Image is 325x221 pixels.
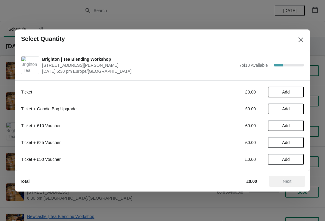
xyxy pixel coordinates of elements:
[42,56,236,62] span: Brighton | Tea Blending Workshop
[21,57,39,74] img: Brighton | Tea Blending Workshop | 41 Gardner Street, Brighton BN1 1UN | September 5 | 6:30 pm Eu...
[239,63,268,68] span: 7 of 10 Available
[200,156,256,162] div: £0.00
[21,106,188,112] div: Ticket + Goodie Bag Upgrade
[282,90,290,94] span: Add
[268,87,304,97] button: Add
[200,89,256,95] div: £0.00
[21,35,65,42] h2: Select Quantity
[282,123,290,128] span: Add
[282,106,290,111] span: Add
[268,103,304,114] button: Add
[200,140,256,146] div: £0.00
[268,137,304,148] button: Add
[268,154,304,165] button: Add
[20,179,29,184] strong: Total
[268,120,304,131] button: Add
[282,157,290,162] span: Add
[296,34,306,45] button: Close
[21,140,188,146] div: Ticket + £25 Voucher
[21,156,188,162] div: Ticket + £50 Voucher
[282,140,290,145] span: Add
[200,123,256,129] div: £0.00
[21,89,188,95] div: Ticket
[200,106,256,112] div: £0.00
[42,62,236,68] span: [STREET_ADDRESS][PERSON_NAME]
[246,179,257,184] strong: £0.00
[42,68,236,74] span: [DATE] 6:30 pm Europe/[GEOGRAPHIC_DATA]
[21,123,188,129] div: Ticket + £10 Voucher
